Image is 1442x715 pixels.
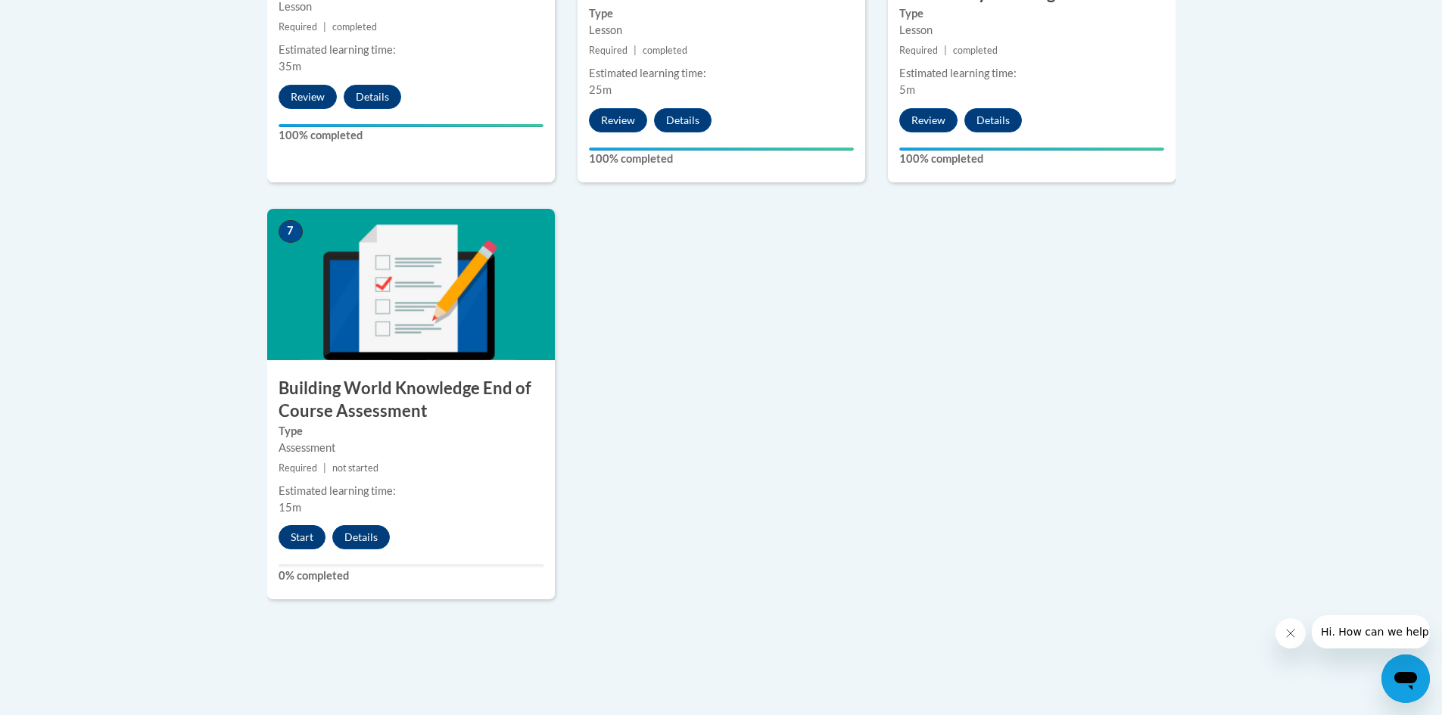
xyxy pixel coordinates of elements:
div: Assessment [279,440,543,456]
span: 25m [589,83,612,96]
div: Your progress [589,148,854,151]
button: Review [899,108,958,132]
span: completed [332,21,377,33]
iframe: Button to launch messaging window [1381,654,1430,703]
span: Required [279,462,317,474]
button: Details [964,108,1022,132]
div: Estimated learning time: [279,42,543,58]
label: Type [899,5,1164,22]
span: not started [332,462,378,474]
span: Hi. How can we help? [9,11,123,23]
span: | [634,45,637,56]
span: 5m [899,83,915,96]
span: | [944,45,947,56]
div: Estimated learning time: [589,65,854,82]
span: completed [643,45,687,56]
iframe: Message from company [1312,615,1430,648]
img: Course Image [267,209,555,360]
span: | [323,21,326,33]
label: 0% completed [279,567,543,584]
label: 100% completed [279,127,543,144]
button: Details [344,85,401,109]
button: Review [589,108,647,132]
div: Lesson [899,22,1164,39]
span: | [323,462,326,474]
label: 100% completed [589,151,854,167]
iframe: Close message [1275,618,1306,648]
label: Type [279,423,543,440]
button: Review [279,85,337,109]
span: Required [899,45,938,56]
button: Details [332,525,390,549]
span: Required [589,45,628,56]
span: Required [279,21,317,33]
label: 100% completed [899,151,1164,167]
div: Estimated learning time: [279,483,543,499]
div: Your progress [899,148,1164,151]
button: Details [654,108,712,132]
span: 35m [279,60,301,73]
div: Lesson [589,22,854,39]
span: 7 [279,220,303,243]
h3: Building World Knowledge End of Course Assessment [267,377,555,424]
div: Estimated learning time: [899,65,1164,82]
span: completed [953,45,998,56]
label: Type [589,5,854,22]
span: 15m [279,501,301,514]
div: Your progress [279,124,543,127]
button: Start [279,525,325,549]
